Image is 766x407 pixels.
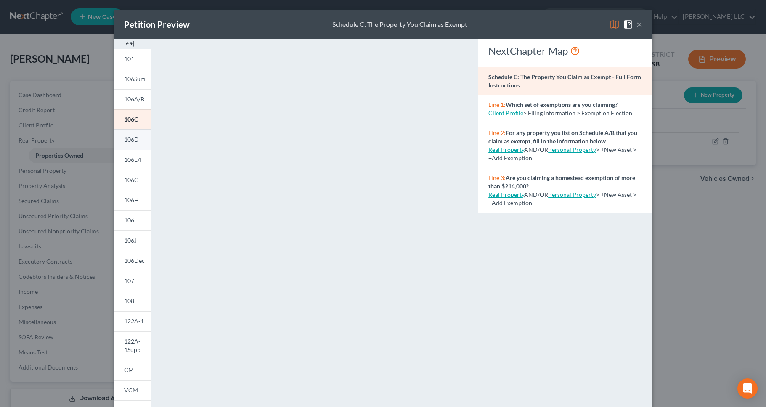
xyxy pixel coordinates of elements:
[124,156,143,163] span: 106E/F
[506,101,618,108] strong: Which set of exemptions are you claiming?
[488,191,524,198] a: Real Property
[124,116,138,123] span: 106C
[548,191,596,198] a: Personal Property
[114,109,151,129] a: 106C
[124,277,134,284] span: 107
[488,129,637,145] strong: For any property you list on Schedule A/B that you claim as exempt, fill in the information below.
[124,237,137,244] span: 106J
[114,251,151,271] a: 106Dec
[548,146,596,153] a: Personal Property
[737,378,758,399] div: Open Intercom Messenger
[114,129,151,150] a: 106D
[488,44,642,58] div: NextChapter Map
[488,146,636,161] span: > +New Asset > +Add Exemption
[124,18,190,30] div: Petition Preview
[114,230,151,251] a: 106J
[488,191,548,198] span: AND/OR
[114,150,151,170] a: 106E/F
[488,146,548,153] span: AND/OR
[114,360,151,380] a: CM
[488,146,524,153] a: Real Property
[124,257,145,264] span: 106Dec
[124,95,144,103] span: 106A/B
[124,39,134,49] img: expand-e0f6d898513216a626fdd78e52531dac95497ffd26381d4c15ee2fc46db09dca.svg
[488,174,635,190] strong: Are you claiming a homestead exemption of more than $214,000?
[114,89,151,109] a: 106A/B
[610,19,620,29] img: map-eea8200ae884c6f1103ae1953ef3d486a96c86aabb227e865a55264e3737af1f.svg
[124,176,138,183] span: 106G
[124,75,146,82] span: 106Sum
[114,49,151,69] a: 101
[124,136,139,143] span: 106D
[488,129,506,136] span: Line 2:
[114,170,151,190] a: 106G
[488,101,506,108] span: Line 1:
[124,55,134,62] span: 101
[523,109,632,116] span: > Filing Information > Exemption Election
[114,190,151,210] a: 106H
[124,386,138,394] span: VCM
[488,109,523,116] a: Client Profile
[124,217,136,224] span: 106I
[488,73,641,89] strong: Schedule C: The Property You Claim as Exempt - Full Form Instructions
[488,191,636,206] span: > +New Asset > +Add Exemption
[114,331,151,360] a: 122A-1Supp
[114,291,151,311] a: 108
[124,366,134,373] span: CM
[124,338,140,353] span: 122A-1Supp
[124,317,144,325] span: 122A-1
[124,196,139,203] span: 106H
[124,297,134,304] span: 108
[114,210,151,230] a: 106I
[636,19,642,29] button: ×
[332,20,467,29] div: Schedule C: The Property You Claim as Exempt
[114,69,151,89] a: 106Sum
[488,174,506,181] span: Line 3:
[114,271,151,291] a: 107
[623,19,633,29] img: help-close-5ba153eb36485ed6c1ea00a893f15db1cb9b99d6cae46e1a8edb6c62d00a1a76.svg
[114,311,151,331] a: 122A-1
[114,380,151,400] a: VCM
